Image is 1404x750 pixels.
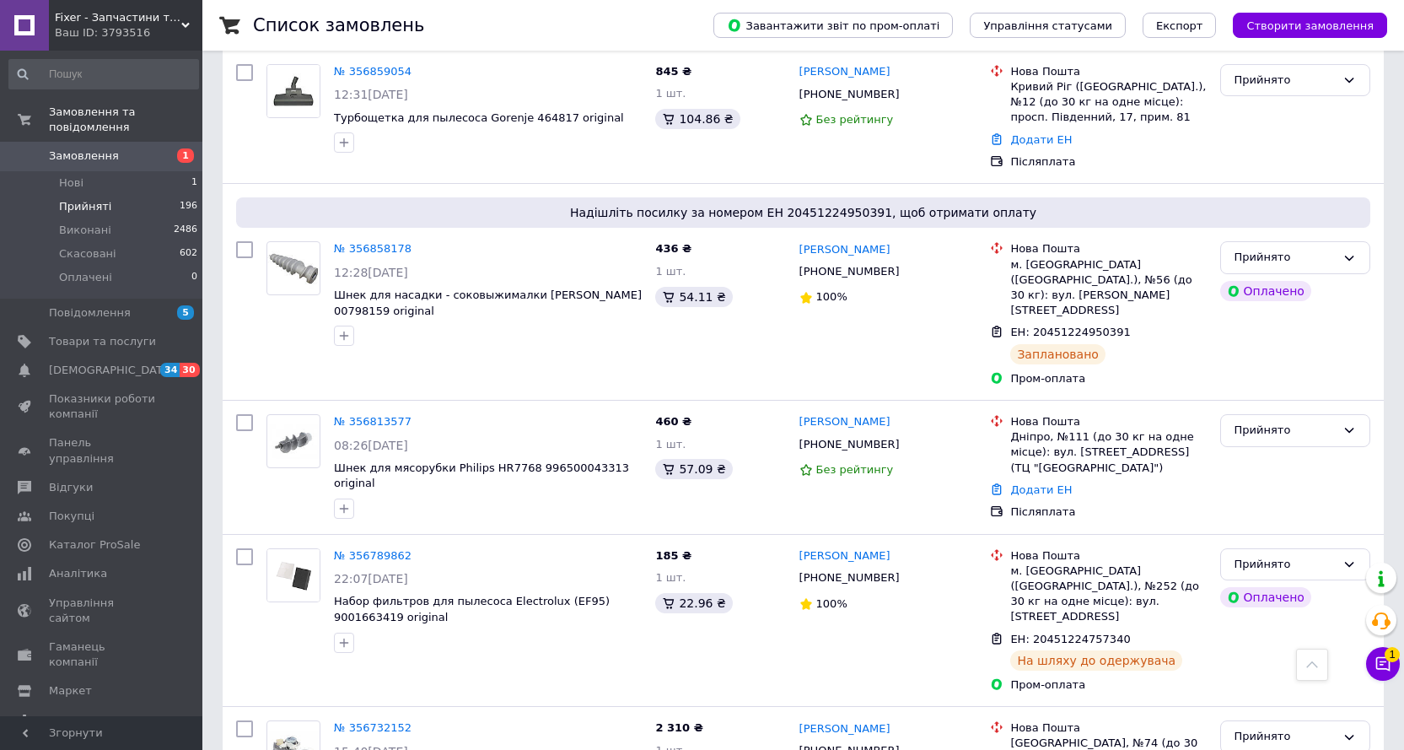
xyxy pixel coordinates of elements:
span: ЕН: 20451224950391 [1010,326,1130,338]
img: Фото товару [267,424,320,459]
div: м. [GEOGRAPHIC_DATA] ([GEOGRAPHIC_DATA].), №252 (до 30 кг на одне місце): вул. [STREET_ADDRESS] [1010,564,1206,625]
div: Нова Пошта [1010,720,1206,736]
span: Гаманець компанії [49,639,156,670]
div: Ваш ID: 3793516 [55,25,202,40]
div: Нова Пошта [1010,548,1206,564]
div: Прийнято [1235,249,1336,267]
div: м. [GEOGRAPHIC_DATA] ([GEOGRAPHIC_DATA].), №56 (до 30 кг): вул. [PERSON_NAME][STREET_ADDRESS] [1010,257,1206,319]
div: 57.09 ₴ [655,459,732,479]
span: 12:31[DATE] [334,88,408,101]
div: 104.86 ₴ [655,109,740,129]
span: Маркет [49,683,92,699]
a: Додати ЕН [1010,483,1072,496]
span: Повідомлення [49,305,131,321]
span: 436 ₴ [655,242,691,255]
span: Надішліть посилку за номером ЕН 20451224950391, щоб отримати оплату [243,204,1364,221]
div: Прийнято [1235,728,1336,746]
a: Фото товару [266,64,320,118]
a: Турбощетка для пылесоса Gorenje 464817 original [334,111,624,124]
div: [PHONE_NUMBER] [796,261,903,283]
span: Скасовані [59,246,116,262]
a: Додати ЕН [1010,133,1072,146]
span: 100% [816,290,847,303]
button: Завантажити звіт по пром-оплаті [713,13,953,38]
span: Показники роботи компанії [49,391,156,422]
span: Панель управління [49,435,156,466]
span: Виконані [59,223,111,238]
div: Нова Пошта [1010,64,1206,79]
div: 54.11 ₴ [655,287,732,307]
a: № 356789862 [334,549,412,562]
div: Нова Пошта [1010,241,1206,256]
span: Fixer - Запчастини та аксесуари до побутової техніки [55,10,181,25]
div: Дніпро, №111 (до 30 кг на одне місце): вул. [STREET_ADDRESS] (ТЦ "[GEOGRAPHIC_DATA]") [1010,429,1206,476]
input: Пошук [8,59,199,89]
span: [DEMOGRAPHIC_DATA] [49,363,174,378]
span: Прийняті [59,199,111,214]
span: Експорт [1156,19,1203,32]
a: Шнек для мясорубки Philips HR7768 996500043313 original [334,461,629,490]
a: Шнек для насадки - соковыжималки [PERSON_NAME] 00798159 original [334,289,642,317]
span: Налаштування [49,713,135,728]
div: [PHONE_NUMBER] [796,84,903,105]
div: Післяплата [1010,154,1206,170]
span: 08:26[DATE] [334,439,408,452]
img: Фото товару [267,246,320,291]
a: [PERSON_NAME] [799,721,890,737]
span: 12:28[DATE] [334,266,408,279]
a: № 356859054 [334,65,412,78]
span: 1 шт. [655,265,686,278]
a: [PERSON_NAME] [799,548,890,564]
div: 22.96 ₴ [655,593,732,613]
span: 1 [177,148,194,163]
span: Аналітика [49,566,107,581]
span: 196 [180,199,197,214]
span: 0 [191,270,197,285]
a: № 356732152 [334,721,412,734]
div: Оплачено [1220,587,1311,607]
div: Заплановано [1010,344,1105,364]
a: Створити замовлення [1216,19,1387,31]
span: 1 шт. [655,87,686,100]
span: Нові [59,175,83,191]
div: Кривий Ріг ([GEOGRAPHIC_DATA].), №12 (до 30 кг на одне місце): просп. Південний, 17, прим. 81 [1010,79,1206,126]
div: Післяплата [1010,504,1206,520]
span: Покупці [49,509,94,524]
span: 34 [160,363,180,377]
div: Пром-оплата [1010,677,1206,693]
span: 1 шт. [655,438,686,451]
span: Замовлення та повідомлення [49,105,202,135]
span: Створити замовлення [1246,19,1374,32]
div: Прийнято [1235,556,1336,574]
button: Експорт [1143,13,1217,38]
span: ЕН: 20451224757340 [1010,633,1130,645]
a: [PERSON_NAME] [799,64,890,80]
span: 185 ₴ [655,549,691,562]
a: № 356858178 [334,242,412,255]
span: Відгуки [49,480,93,495]
a: Фото товару [266,241,320,295]
div: [PHONE_NUMBER] [796,567,903,589]
div: Прийнято [1235,72,1336,89]
span: Замовлення [49,148,119,164]
button: Створити замовлення [1233,13,1387,38]
div: Оплачено [1220,281,1311,301]
span: 1 шт. [655,571,686,584]
span: 100% [816,597,847,610]
span: 5 [177,305,194,320]
span: 22:07[DATE] [334,572,408,585]
span: Без рейтингу [816,113,894,126]
a: Набор фильтров для пылесоса Electrolux (EF95) 9001663419 original [334,595,610,623]
a: № 356813577 [334,415,412,428]
span: Оплачені [59,270,112,285]
span: Без рейтингу [816,463,894,476]
span: 1 [191,175,197,191]
button: Управління статусами [970,13,1126,38]
span: Каталог ProSale [49,537,140,553]
img: Фото товару [267,65,320,117]
span: Управління сайтом [49,596,156,626]
h1: Список замовлень [253,15,424,35]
